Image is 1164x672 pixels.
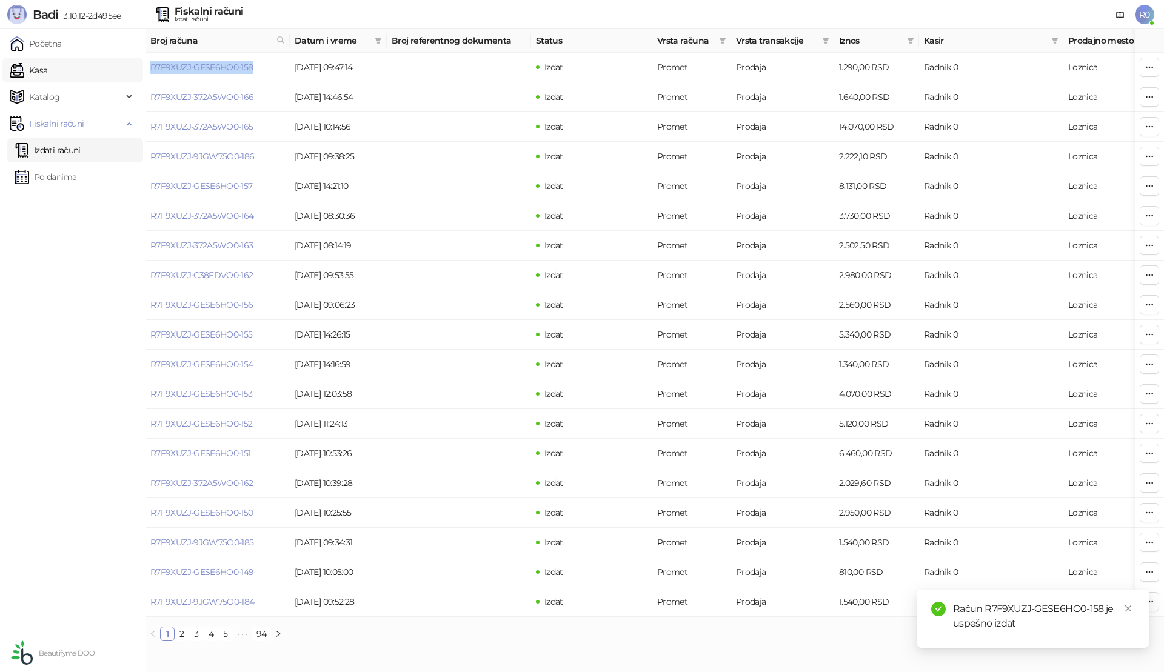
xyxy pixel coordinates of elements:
td: Promet [652,142,731,171]
img: Logo [7,5,27,24]
span: Izdat [544,596,563,607]
a: R7F9XUZJ-GESE6HO0-155 [150,329,253,340]
td: Prodaja [731,261,834,290]
td: 2.502,50 RSD [834,231,919,261]
td: Promet [652,53,731,82]
span: filter [820,32,832,50]
td: R7F9XUZJ-372A5WO0-164 [145,201,290,231]
td: 810,00 RSD [834,557,919,587]
td: Radnik 0 [919,53,1063,82]
a: Početna [10,32,62,56]
a: Close [1122,602,1135,615]
span: filter [905,32,917,50]
td: Promet [652,171,731,201]
td: R7F9XUZJ-GESE6HO0-150 [145,498,290,528]
span: Izdat [544,537,563,548]
td: [DATE] 14:21:10 [290,171,387,201]
td: R7F9XUZJ-GESE6HO0-156 [145,290,290,320]
td: [DATE] 09:34:31 [290,528,387,557]
a: Dokumentacija [1111,5,1130,24]
span: Izdat [544,418,563,429]
td: Radnik 0 [919,231,1063,261]
td: Radnik 0 [919,468,1063,498]
span: Kasir [924,34,1046,47]
td: Prodaja [731,379,834,409]
span: 3.10.12-2d495ee [58,10,121,21]
td: R7F9XUZJ-GESE6HO0-155 [145,320,290,350]
td: Radnik 0 [919,587,1063,617]
td: Radnik 0 [919,557,1063,587]
span: filter [1049,32,1061,50]
td: [DATE] 14:16:59 [290,350,387,379]
td: [DATE] 09:47:14 [290,53,387,82]
span: Izdat [544,121,563,132]
td: R7F9XUZJ-9JGW75O0-184 [145,587,290,617]
td: Radnik 0 [919,409,1063,439]
a: 2 [175,627,189,640]
td: 2.029,60 RSD [834,468,919,498]
button: right [271,627,286,641]
td: Radnik 0 [919,439,1063,468]
td: R7F9XUZJ-372A5WO0-162 [145,468,290,498]
td: [DATE] 10:39:28 [290,468,387,498]
span: left [149,630,156,637]
td: Prodaja [731,587,834,617]
button: left [145,627,160,641]
td: Promet [652,528,731,557]
td: Prodaja [731,231,834,261]
td: Prodaja [731,53,834,82]
a: 4 [204,627,218,640]
a: R7F9XUZJ-GESE6HO0-152 [150,418,253,429]
span: Datum i vreme [295,34,370,47]
td: Radnik 0 [919,171,1063,201]
a: 94 [253,627,270,640]
td: R7F9XUZJ-GESE6HO0-157 [145,171,290,201]
span: Izdat [544,299,563,310]
td: 1.290,00 RSD [834,53,919,82]
span: filter [1051,37,1059,44]
span: Vrsta računa [657,34,714,47]
td: Promet [652,82,731,112]
a: R7F9XUZJ-GESE6HO0-150 [150,507,253,518]
td: 2.980,00 RSD [834,261,919,290]
a: R7F9XUZJ-GESE6HO0-156 [150,299,253,310]
span: Izdat [544,567,563,577]
td: Prodaja [731,112,834,142]
td: Promet [652,379,731,409]
td: Prodaja [731,350,834,379]
td: R7F9XUZJ-GESE6HO0-149 [145,557,290,587]
td: Prodaja [731,468,834,498]
a: R7F9XUZJ-GESE6HO0-154 [150,359,253,370]
th: Broj računa [145,29,290,53]
li: Sledećih 5 Strana [233,627,252,641]
a: R7F9XUZJ-372A5WO0-165 [150,121,253,132]
td: Radnik 0 [919,201,1063,231]
span: Fiskalni računi [29,111,84,136]
td: Promet [652,587,731,617]
td: Prodaja [731,557,834,587]
span: filter [822,37,829,44]
span: Izdat [544,329,563,340]
td: 8.131,00 RSD [834,171,919,201]
span: Vrsta transakcije [736,34,817,47]
td: Promet [652,231,731,261]
td: 5.340,00 RSD [834,320,919,350]
span: Izdat [544,388,563,399]
span: Izdat [544,210,563,221]
span: Iznos [839,34,902,47]
td: 2.222,10 RSD [834,142,919,171]
a: R7F9XUZJ-372A5WO0-164 [150,210,254,221]
td: R7F9XUZJ-9JGW75O0-186 [145,142,290,171]
td: Prodaja [731,320,834,350]
td: Promet [652,409,731,439]
td: Prodaja [731,439,834,468]
td: Promet [652,439,731,468]
a: R7F9XUZJ-9JGW75O0-184 [150,596,255,607]
a: R7F9XUZJ-GESE6HO0-153 [150,388,253,399]
td: 2.560,00 RSD [834,290,919,320]
td: [DATE] 09:53:55 [290,261,387,290]
td: [DATE] 14:26:15 [290,320,387,350]
td: Prodaja [731,82,834,112]
td: [DATE] 09:52:28 [290,587,387,617]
